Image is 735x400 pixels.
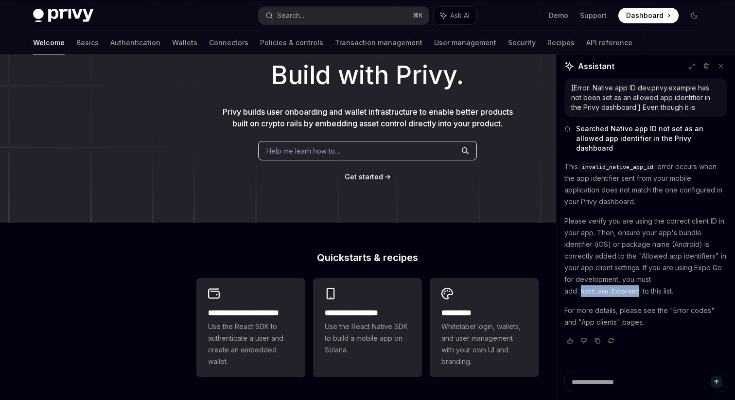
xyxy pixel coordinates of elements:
[413,12,423,19] span: ⌘ K
[686,8,702,23] button: Toggle dark mode
[450,11,470,20] span: Ask AI
[441,321,527,367] span: Whitelabel login, wallets, and user management with your own UI and branding.
[581,288,639,296] span: host.exp.Exponent
[564,215,727,297] p: Please verify you are using the correct client ID in your app. Then, ensure your app's bundle ide...
[571,83,720,112] div: [Error: Native app ID dev.privy.example has not been set as an allowed app identifier in the Priv...
[580,11,607,20] a: Support
[196,253,539,262] h2: Quickstarts & recipes
[508,31,536,54] a: Security
[582,163,653,171] span: invalid_native_app_id
[259,7,429,24] button: Search...⌘K
[110,31,160,54] a: Authentication
[76,31,99,54] a: Basics
[578,60,614,72] span: Assistant
[266,146,340,156] span: Help me learn how to…
[172,31,197,54] a: Wallets
[313,278,422,377] a: **** **** **** ***Use the React Native SDK to build a mobile app on Solana.
[223,107,513,128] span: Privy builds user onboarding and wallet infrastructure to enable better products built on crypto ...
[325,321,410,356] span: Use the React Native SDK to build a mobile app on Solana.
[564,305,727,328] p: For more details, please see the "Error codes" and "App clients" pages.
[564,124,727,153] button: Searched Native app ID not set as an allowed app identifier in the Privy dashboard
[277,10,304,21] div: Search...
[576,124,727,153] span: Searched Native app ID not set as an allowed app identifier in the Privy dashboard
[208,321,294,367] span: Use the React SDK to authenticate a user and create an embedded wallet.
[547,31,575,54] a: Recipes
[33,9,93,22] img: dark logo
[564,161,727,208] p: This error occurs when the app identifier sent from your mobile application does not match the on...
[586,31,632,54] a: API reference
[618,8,679,23] a: Dashboard
[626,11,664,20] span: Dashboard
[434,31,496,54] a: User management
[711,376,722,388] button: Send message
[434,7,476,24] button: Ask AI
[16,56,719,94] h1: Build with Privy.
[260,31,323,54] a: Policies & controls
[345,173,383,181] span: Get started
[33,31,65,54] a: Welcome
[549,11,568,20] a: Demo
[345,172,383,182] a: Get started
[209,31,248,54] a: Connectors
[335,31,422,54] a: Transaction management
[430,278,539,377] a: **** *****Whitelabel login, wallets, and user management with your own UI and branding.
